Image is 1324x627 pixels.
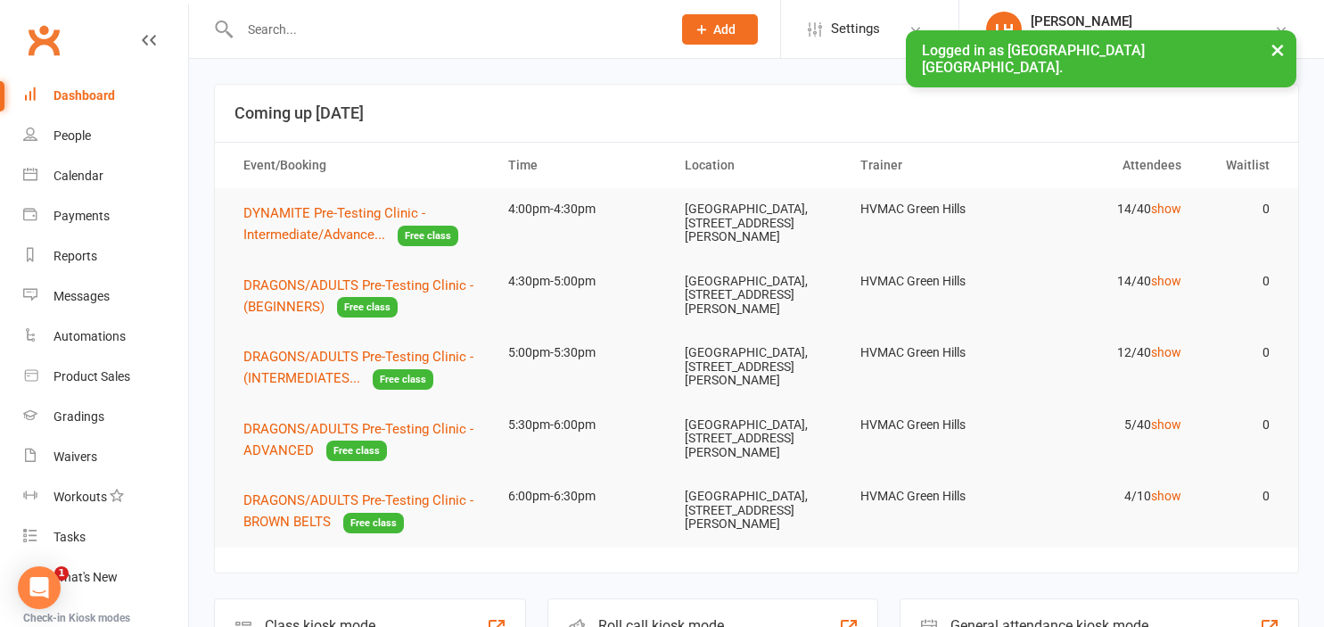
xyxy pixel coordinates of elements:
[1151,489,1181,503] a: show
[844,188,1021,230] td: HVMAC Green Hills
[844,404,1021,446] td: HVMAC Green Hills
[844,143,1021,188] th: Trainer
[1031,29,1274,45] div: [GEOGRAPHIC_DATA] [GEOGRAPHIC_DATA]
[844,260,1021,302] td: HVMAC Green Hills
[53,329,126,343] div: Automations
[1197,332,1286,374] td: 0
[713,22,736,37] span: Add
[243,205,425,243] span: DYNAMITE Pre-Testing Clinic - Intermediate/Advance...
[21,18,66,62] a: Clubworx
[1197,404,1286,446] td: 0
[243,490,476,533] button: DRAGONS/ADULTS Pre-Testing Clinic - BROWN BELTSFree class
[23,156,188,196] a: Calendar
[986,12,1022,47] div: LH
[682,14,758,45] button: Add
[1197,475,1286,517] td: 0
[243,492,473,530] span: DRAGONS/ADULTS Pre-Testing Clinic - BROWN BELTS
[53,249,97,263] div: Reports
[23,357,188,397] a: Product Sales
[1021,143,1197,188] th: Attendees
[1031,13,1274,29] div: [PERSON_NAME]
[669,332,845,401] td: [GEOGRAPHIC_DATA], [STREET_ADDRESS][PERSON_NAME]
[1021,475,1197,517] td: 4/10
[831,9,880,49] span: Settings
[23,517,188,557] a: Tasks
[1151,417,1181,432] a: show
[326,441,387,461] span: Free class
[53,490,107,504] div: Workouts
[398,226,458,246] span: Free class
[18,566,61,609] div: Open Intercom Messenger
[1197,143,1286,188] th: Waitlist
[23,477,188,517] a: Workouts
[53,450,97,464] div: Waivers
[54,566,69,581] span: 1
[1021,260,1197,302] td: 14/40
[234,17,659,42] input: Search...
[243,277,473,315] span: DRAGONS/ADULTS Pre-Testing Clinic - (BEGINNERS)
[243,202,476,246] button: DYNAMITE Pre-Testing Clinic - Intermediate/Advance...Free class
[243,421,473,458] span: DRAGONS/ADULTS Pre-Testing Clinic - ADVANCED
[492,143,669,188] th: Time
[669,143,845,188] th: Location
[53,409,104,424] div: Gradings
[844,475,1021,517] td: HVMAC Green Hills
[243,349,473,386] span: DRAGONS/ADULTS Pre-Testing Clinic - (INTERMEDIATES...
[492,260,669,302] td: 4:30pm-5:00pm
[1197,188,1286,230] td: 0
[53,530,86,544] div: Tasks
[23,236,188,276] a: Reports
[53,289,110,303] div: Messages
[234,104,1279,122] h3: Coming up [DATE]
[53,128,91,143] div: People
[669,188,845,258] td: [GEOGRAPHIC_DATA], [STREET_ADDRESS][PERSON_NAME]
[53,209,110,223] div: Payments
[53,570,118,584] div: What's New
[669,404,845,474] td: [GEOGRAPHIC_DATA], [STREET_ADDRESS][PERSON_NAME]
[243,275,476,318] button: DRAGONS/ADULTS Pre-Testing Clinic - (BEGINNERS)Free class
[492,188,669,230] td: 4:00pm-4:30pm
[23,76,188,116] a: Dashboard
[23,116,188,156] a: People
[492,404,669,446] td: 5:30pm-6:00pm
[23,276,188,317] a: Messages
[343,513,404,533] span: Free class
[492,332,669,374] td: 5:00pm-5:30pm
[1197,260,1286,302] td: 0
[1151,274,1181,288] a: show
[1262,30,1294,69] button: ×
[227,143,492,188] th: Event/Booking
[844,332,1021,374] td: HVMAC Green Hills
[669,260,845,330] td: [GEOGRAPHIC_DATA], [STREET_ADDRESS][PERSON_NAME]
[1151,345,1181,359] a: show
[23,397,188,437] a: Gradings
[1021,188,1197,230] td: 14/40
[922,42,1145,76] span: Logged in as [GEOGRAPHIC_DATA] [GEOGRAPHIC_DATA].
[492,475,669,517] td: 6:00pm-6:30pm
[1021,332,1197,374] td: 12/40
[23,317,188,357] a: Automations
[23,437,188,477] a: Waivers
[373,369,433,390] span: Free class
[243,346,476,390] button: DRAGONS/ADULTS Pre-Testing Clinic - (INTERMEDIATES...Free class
[243,418,476,462] button: DRAGONS/ADULTS Pre-Testing Clinic - ADVANCEDFree class
[1021,404,1197,446] td: 5/40
[337,297,398,318] span: Free class
[53,88,115,103] div: Dashboard
[23,557,188,598] a: What's New
[53,369,130,384] div: Product Sales
[53,169,103,183] div: Calendar
[1151,202,1181,216] a: show
[23,196,188,236] a: Payments
[669,475,845,545] td: [GEOGRAPHIC_DATA], [STREET_ADDRESS][PERSON_NAME]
